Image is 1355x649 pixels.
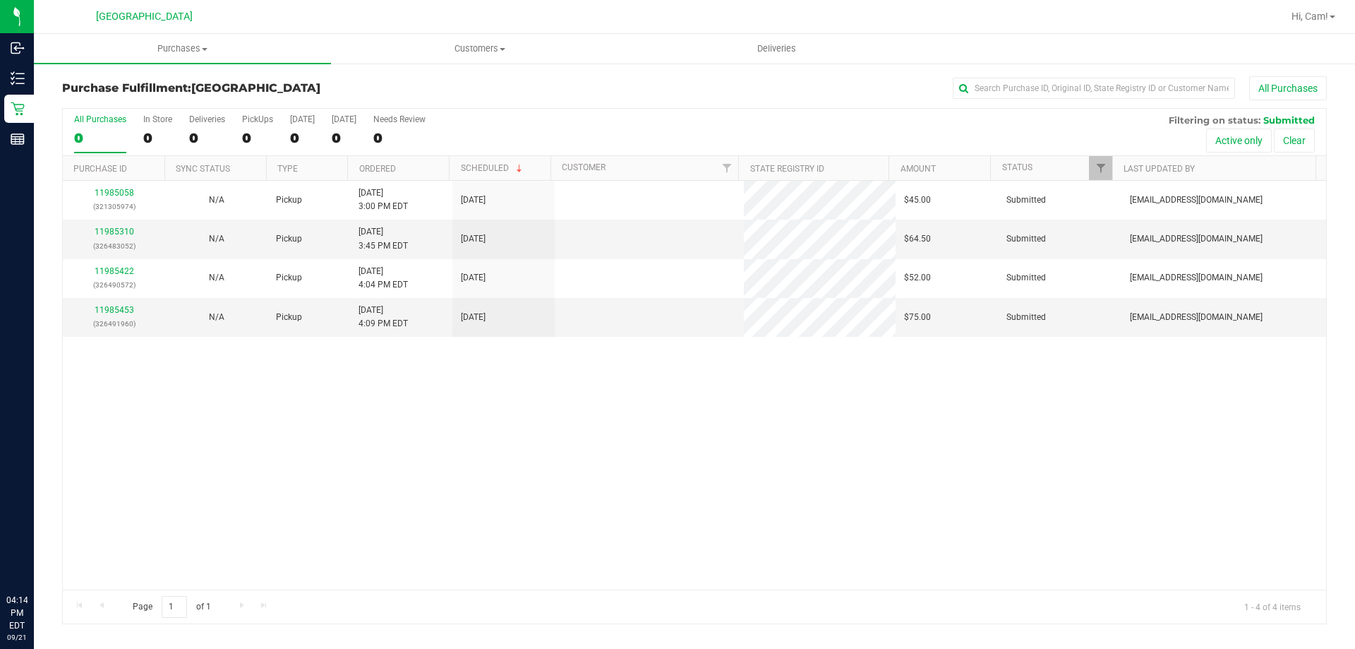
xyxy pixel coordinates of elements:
[1006,311,1046,324] span: Submitted
[904,271,931,285] span: $52.00
[461,271,486,285] span: [DATE]
[901,164,936,174] a: Amount
[71,200,157,213] p: (321305974)
[1006,232,1046,246] span: Submitted
[461,193,486,207] span: [DATE]
[71,278,157,292] p: (326490572)
[34,42,331,55] span: Purchases
[904,232,931,246] span: $64.50
[1249,76,1327,100] button: All Purchases
[277,164,298,174] a: Type
[750,164,824,174] a: State Registry ID
[461,232,486,246] span: [DATE]
[74,130,126,146] div: 0
[715,156,738,180] a: Filter
[121,596,222,618] span: Page of 1
[953,78,1235,99] input: Search Purchase ID, Original ID, State Registry ID or Customer Name...
[276,311,302,324] span: Pickup
[242,130,273,146] div: 0
[1263,114,1315,126] span: Submitted
[209,311,224,324] button: N/A
[11,41,25,55] inline-svg: Inbound
[1291,11,1328,22] span: Hi, Cam!
[461,163,525,173] a: Scheduled
[71,239,157,253] p: (326483052)
[738,42,815,55] span: Deliveries
[1206,129,1272,153] button: Active only
[373,114,426,124] div: Needs Review
[96,11,193,23] span: [GEOGRAPHIC_DATA]
[332,130,356,146] div: 0
[242,114,273,124] div: PickUps
[332,114,356,124] div: [DATE]
[1274,129,1315,153] button: Clear
[71,317,157,331] p: (326491960)
[276,232,302,246] span: Pickup
[62,82,483,95] h3: Purchase Fulfillment:
[95,266,134,276] a: 11985422
[276,193,302,207] span: Pickup
[6,594,28,632] p: 04:14 PM EDT
[11,132,25,146] inline-svg: Reports
[359,265,408,292] span: [DATE] 4:04 PM EDT
[209,193,224,207] button: N/A
[562,162,606,172] a: Customer
[11,71,25,85] inline-svg: Inventory
[189,114,225,124] div: Deliveries
[904,193,931,207] span: $45.00
[359,164,396,174] a: Ordered
[461,311,486,324] span: [DATE]
[290,130,315,146] div: 0
[904,311,931,324] span: $75.00
[1130,311,1263,324] span: [EMAIL_ADDRESS][DOMAIN_NAME]
[359,186,408,213] span: [DATE] 3:00 PM EDT
[276,271,302,285] span: Pickup
[14,536,56,578] iframe: Resource center
[628,34,925,64] a: Deliveries
[176,164,230,174] a: Sync Status
[331,34,628,64] a: Customers
[6,632,28,643] p: 09/21
[162,596,187,618] input: 1
[191,81,320,95] span: [GEOGRAPHIC_DATA]
[1169,114,1260,126] span: Filtering on status:
[1130,232,1263,246] span: [EMAIL_ADDRESS][DOMAIN_NAME]
[290,114,315,124] div: [DATE]
[143,114,172,124] div: In Store
[209,273,224,282] span: Not Applicable
[359,225,408,252] span: [DATE] 3:45 PM EDT
[1130,193,1263,207] span: [EMAIL_ADDRESS][DOMAIN_NAME]
[11,102,25,116] inline-svg: Retail
[74,114,126,124] div: All Purchases
[332,42,627,55] span: Customers
[73,164,127,174] a: Purchase ID
[373,130,426,146] div: 0
[95,227,134,237] a: 11985310
[1130,271,1263,285] span: [EMAIL_ADDRESS][DOMAIN_NAME]
[1006,193,1046,207] span: Submitted
[1124,164,1195,174] a: Last Updated By
[95,188,134,198] a: 11985058
[95,305,134,315] a: 11985453
[209,271,224,285] button: N/A
[359,304,408,331] span: [DATE] 4:09 PM EDT
[209,195,224,205] span: Not Applicable
[209,232,224,246] button: N/A
[209,234,224,244] span: Not Applicable
[1002,162,1032,172] a: Status
[189,130,225,146] div: 0
[1089,156,1112,180] a: Filter
[143,130,172,146] div: 0
[1233,596,1312,617] span: 1 - 4 of 4 items
[1006,271,1046,285] span: Submitted
[209,312,224,322] span: Not Applicable
[34,34,331,64] a: Purchases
